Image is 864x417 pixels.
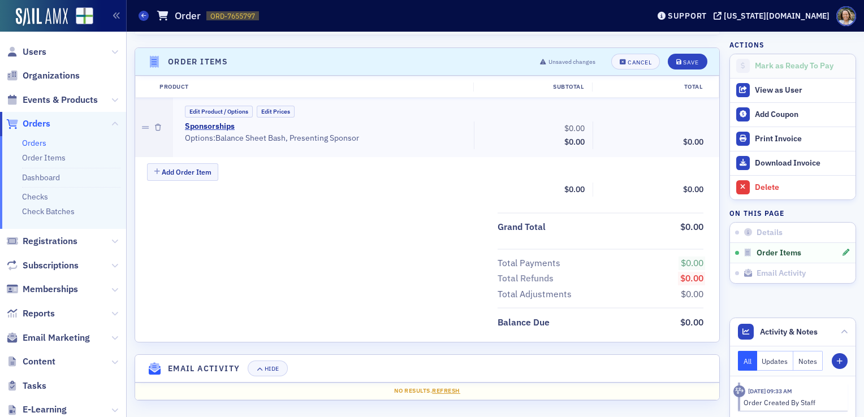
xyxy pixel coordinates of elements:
a: Subscriptions [6,259,79,272]
button: View as User [730,78,856,102]
div: Grand Total [498,220,546,234]
span: $0.00 [681,288,703,299]
a: Memberships [6,283,78,296]
button: All [738,351,757,371]
span: $0.00 [680,316,703,328]
span: $0.00 [680,221,703,232]
span: Subscriptions [23,259,79,272]
span: $0.00 [564,184,585,194]
button: Delete [730,175,856,199]
button: Cancel [611,54,660,69]
h4: Order Items [168,56,228,68]
button: [US_STATE][DOMAIN_NAME] [714,12,833,20]
span: Registrations [23,235,77,247]
div: View as User [755,85,850,95]
a: Download Invoice [730,151,856,175]
a: Sponsorships [185,121,235,132]
span: Activity & Notes [760,326,818,338]
a: Checks [22,192,48,202]
a: Dashboard [22,172,60,183]
h4: Actions [729,40,764,50]
button: Edit Product / Options [185,106,253,118]
span: Order Items [757,248,801,258]
span: ORD-7655797 [210,11,255,21]
span: $0.00 [683,137,703,147]
span: Organizations [23,69,80,82]
span: Grand Total [498,220,550,234]
div: Options: Balance Sheet Bash, Presenting Sponsor [185,133,466,144]
span: Total Payments [498,257,564,270]
span: $0.00 [681,257,703,268]
div: Support [668,11,707,21]
a: E-Learning [6,403,67,416]
a: Reports [6,307,55,320]
div: No results. [143,386,711,396]
span: $0.00 [680,272,703,284]
span: $0.00 [564,123,585,133]
div: Hide [265,366,279,372]
h1: Order [175,9,201,23]
button: Notes [793,351,823,371]
div: Download Invoice [755,158,850,168]
span: Content [23,355,55,368]
button: Edit Prices [257,106,295,118]
button: Add Order Item [147,163,218,181]
a: Registrations [6,235,77,247]
span: Refresh [432,386,460,394]
a: Users [6,46,46,58]
time: 10/15/2025 09:33 AM [748,387,792,395]
a: View Homepage [68,7,93,27]
div: [US_STATE][DOMAIN_NAME] [724,11,830,21]
div: Cancel [628,59,651,66]
a: Organizations [6,69,80,82]
a: Check Batches [22,206,75,216]
span: Users [23,46,46,58]
span: Tasks [23,380,46,392]
span: Orders [23,118,50,130]
span: Balance Due [498,316,554,329]
div: Balance Due [498,316,550,329]
div: Product [152,82,473,92]
div: Order Created By Staff [744,397,840,407]
span: Email Activity [757,268,806,279]
button: Save [668,54,707,69]
span: $0.00 [683,184,703,194]
button: Hide [248,360,287,376]
span: $0.00 [564,137,585,147]
h4: On this page [729,208,856,218]
div: Activity [733,385,745,397]
img: SailAMX [76,7,93,25]
div: Total Adjustments [498,288,572,301]
div: Add Coupon [755,110,850,120]
div: Print Invoice [755,134,850,144]
img: SailAMX [16,8,68,26]
a: Tasks [6,380,46,392]
div: Total Refunds [498,272,554,285]
a: Content [6,355,55,368]
a: Orders [6,118,50,130]
div: Save [683,59,698,66]
span: Memberships [23,283,78,296]
span: Reports [23,307,55,320]
button: Add Coupon [730,102,856,127]
a: Order Items [22,153,66,163]
h4: Email Activity [168,363,240,375]
div: Subtotal [473,82,592,92]
span: E-Learning [23,403,67,416]
div: Total [592,82,711,92]
div: Total Payments [498,257,560,270]
button: Updates [757,351,794,371]
span: Profile [836,6,856,26]
span: Details [757,228,783,238]
a: Events & Products [6,94,98,106]
a: Orders [22,138,46,148]
div: Delete [755,183,850,193]
span: Events & Products [23,94,98,106]
span: Unsaved changes [548,58,595,67]
div: Mark as Ready To Pay [755,61,850,71]
a: Print Invoice [730,127,856,151]
span: Total Adjustments [498,288,576,301]
span: Email Marketing [23,332,90,344]
a: Email Marketing [6,332,90,344]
